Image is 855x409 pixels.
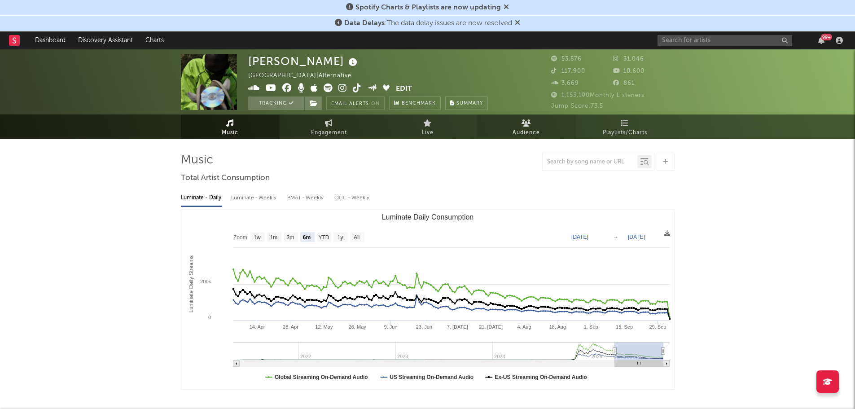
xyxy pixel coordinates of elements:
text: US Streaming On-Demand Audio [390,374,474,380]
div: BMAT - Weekly [287,190,325,206]
span: Benchmark [402,98,436,109]
text: Global Streaming On-Demand Audio [275,374,368,380]
text: 4. Aug [517,324,531,330]
span: Total Artist Consumption [181,173,270,184]
input: Search for artists [658,35,792,46]
span: 3,669 [551,80,579,86]
span: 10,600 [613,68,644,74]
text: [DATE] [571,234,588,240]
text: 28. Apr [283,324,298,330]
a: Discovery Assistant [72,31,139,49]
text: 29. Sep [649,324,666,330]
span: Engagement [311,128,347,138]
span: Dismiss [515,20,520,27]
text: 12. May [315,324,333,330]
div: Luminate - Weekly [231,190,278,206]
text: 21. [DATE] [479,324,503,330]
button: Summary [445,97,488,110]
text: 1m [270,234,277,241]
span: Data Delays [344,20,385,27]
span: : The data delay issues are now resolved [344,20,512,27]
a: Benchmark [389,97,441,110]
text: Ex-US Streaming On-Demand Audio [495,374,587,380]
button: Email AlertsOn [326,97,385,110]
a: Engagement [280,114,378,139]
text: All [353,234,359,241]
text: [DATE] [628,234,645,240]
button: 99+ [818,37,824,44]
text: 15. Sep [616,324,633,330]
text: 1w [254,234,261,241]
text: YTD [318,234,329,241]
div: [PERSON_NAME] [248,54,360,69]
div: 99 + [821,34,832,40]
div: OCC - Weekly [334,190,370,206]
span: 53,576 [551,56,582,62]
svg: Luminate Daily Consumption [181,210,674,389]
span: Live [422,128,434,138]
text: 7. [DATE] [447,324,468,330]
input: Search by song name or URL [543,158,637,166]
a: Music [181,114,280,139]
span: Jump Score: 73.5 [551,103,603,109]
text: 0 [208,315,210,320]
text: 26. May [348,324,366,330]
div: [GEOGRAPHIC_DATA] | Alternative [248,70,362,81]
text: Zoom [233,234,247,241]
span: 1,153,190 Monthly Listeners [551,92,645,98]
text: 23. Jun [416,324,432,330]
text: 14. Apr [249,324,265,330]
button: Tracking [248,97,304,110]
text: Luminate Daily Consumption [381,213,474,221]
a: Audience [477,114,576,139]
text: 3m [286,234,294,241]
text: 6m [303,234,310,241]
span: Music [222,128,238,138]
span: Summary [456,101,483,106]
span: 117,900 [551,68,585,74]
text: 1y [337,234,343,241]
text: Luminate Daily Streams [188,255,194,312]
span: Spotify Charts & Playlists are now updating [355,4,501,11]
a: Charts [139,31,170,49]
text: → [613,234,618,240]
text: 9. Jun [384,324,397,330]
span: Dismiss [504,4,509,11]
a: Playlists/Charts [576,114,675,139]
em: On [371,101,380,106]
button: Edit [395,84,412,95]
text: 1. Sep [583,324,598,330]
div: Luminate - Daily [181,190,222,206]
span: 31,046 [613,56,644,62]
text: 18. Aug [549,324,566,330]
text: 200k [200,279,211,284]
span: Playlists/Charts [603,128,647,138]
a: Dashboard [29,31,72,49]
span: 861 [613,80,634,86]
a: Live [378,114,477,139]
span: Audience [513,128,540,138]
